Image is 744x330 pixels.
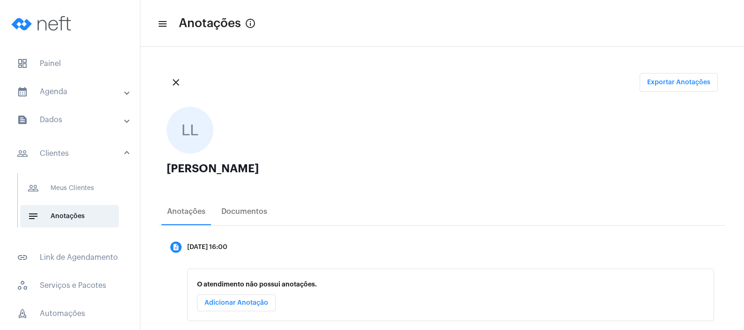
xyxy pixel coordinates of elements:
[17,114,125,125] mat-panel-title: Dados
[28,183,39,194] mat-icon: sidenav icon
[170,77,182,88] mat-icon: close
[167,207,205,216] div: Anotações
[6,139,140,169] mat-expansion-panel-header: sidenav iconClientes
[17,58,28,69] span: sidenav icon
[9,246,131,269] span: Link de Agendamento
[197,281,704,288] p: O atendimento não possui anotações.
[647,79,710,86] span: Exportar Anotações
[6,81,140,103] mat-expansion-panel-header: sidenav iconAgenda
[245,18,256,29] mat-icon: info_outlined
[9,52,131,75] span: Painel
[172,243,180,251] mat-icon: description
[640,73,718,92] button: Exportar Anotações
[17,86,28,97] mat-icon: sidenav icon
[20,177,119,199] span: Meus Clientes
[221,207,267,216] div: Documentos
[179,16,241,31] span: Anotações
[28,211,39,222] mat-icon: sidenav icon
[6,109,140,131] mat-expansion-panel-header: sidenav iconDados
[17,114,28,125] mat-icon: sidenav icon
[6,169,140,241] div: sidenav iconClientes
[204,300,268,306] span: Adicionar Anotação
[167,163,718,174] div: [PERSON_NAME]
[187,244,227,251] div: [DATE] 16:00
[7,5,78,42] img: logo-neft-novo-2.png
[20,205,119,227] span: Anotações
[167,107,213,154] div: LL
[17,86,125,97] mat-panel-title: Agenda
[17,308,28,319] span: sidenav icon
[17,148,125,159] mat-panel-title: Clientes
[17,252,28,263] mat-icon: sidenav icon
[17,148,28,159] mat-icon: sidenav icon
[157,18,167,29] mat-icon: sidenav icon
[9,302,131,325] span: Automações
[9,274,131,297] span: Serviços e Pacotes
[197,294,276,311] button: Adicionar Anotação
[17,280,28,291] span: sidenav icon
